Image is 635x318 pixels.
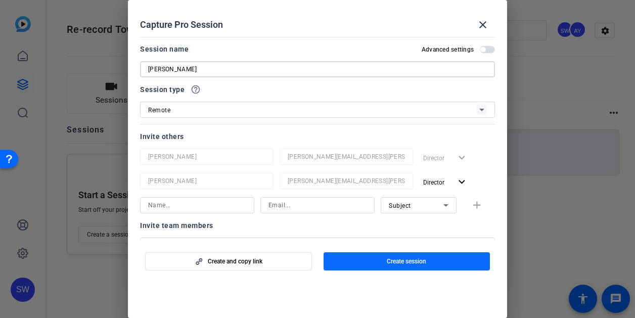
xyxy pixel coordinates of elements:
input: Email... [288,175,405,187]
input: Email... [268,199,367,211]
input: Name... [148,151,265,163]
span: Remote [148,107,170,114]
div: Session name [140,43,189,55]
mat-icon: expand_more [456,176,468,189]
span: Create and copy link [208,257,262,265]
span: Session type [140,83,185,96]
input: Name... [148,175,265,187]
button: Create session [324,252,490,270]
button: Director [419,173,472,191]
mat-icon: help_outline [191,84,201,95]
button: Create and copy link [145,252,312,270]
div: Capture Pro Session [140,13,495,37]
span: Director [423,179,444,186]
h2: Advanced settings [422,46,474,54]
input: Email... [288,151,405,163]
input: Name... [148,199,246,211]
div: Invite others [140,130,495,143]
input: Enter Session Name [148,63,487,75]
span: Create session [387,257,426,265]
div: Invite team members [140,219,495,232]
mat-icon: close [477,19,489,31]
span: Subject [389,202,411,209]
